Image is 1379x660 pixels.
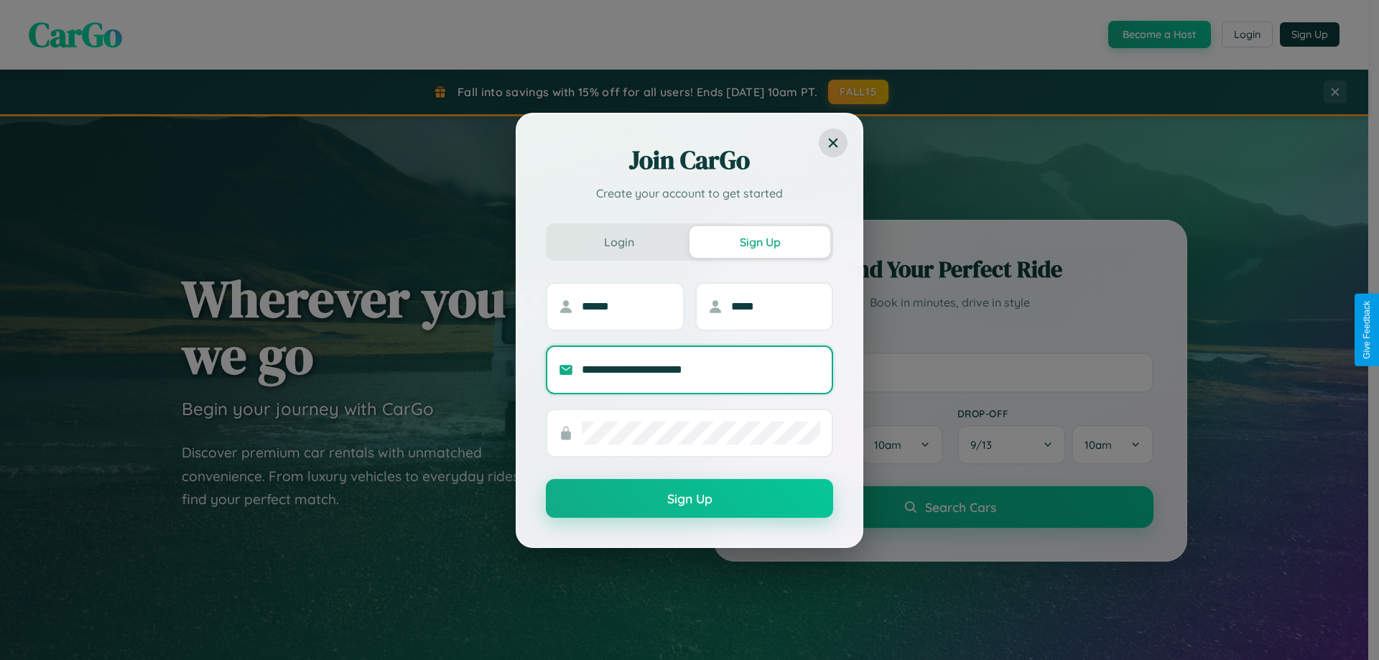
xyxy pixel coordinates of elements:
h2: Join CarGo [546,143,833,177]
button: Sign Up [689,226,830,258]
div: Give Feedback [1362,301,1372,359]
p: Create your account to get started [546,185,833,202]
button: Login [549,226,689,258]
button: Sign Up [546,479,833,518]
